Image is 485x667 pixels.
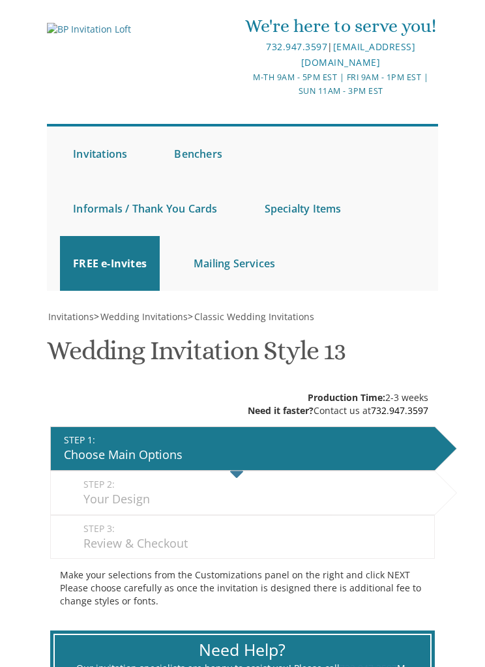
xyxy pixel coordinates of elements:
span: > [94,310,188,323]
a: FREE e-Invites [60,236,160,291]
div: Need Help? [71,638,415,662]
img: BP Invitation Loft [47,23,131,36]
a: [EMAIL_ADDRESS][DOMAIN_NAME] [301,40,415,68]
a: Invitations [60,126,140,181]
span: > [188,310,314,323]
a: Classic Wedding Invitations [193,310,314,323]
div: Choose Main Options [64,447,429,464]
h1: Wedding Invitation Style 13 [47,336,345,375]
a: Invitations [47,310,94,323]
a: 732.947.3597 [266,40,327,53]
span: Classic Wedding Invitations [194,310,314,323]
div: Review & Checkout [83,535,428,552]
div: We're here to serve you! [243,13,437,39]
a: Informals / Thank You Cards [60,181,230,236]
div: STEP 3: [83,522,428,535]
div: STEP 1: [64,434,429,447]
div: STEP 2: [83,478,429,491]
span: Production Time: [308,391,385,404]
div: Make your selections from the Customizations panel on the right and click NEXT Please choose care... [60,569,425,608]
a: Mailing Services [181,236,288,291]
span: Invitations [48,310,94,323]
div: | [243,39,437,70]
div: 2-3 weeks Contact us at [248,391,428,417]
a: Benchers [161,126,235,181]
a: Wedding Invitations [99,310,188,323]
span: Need it faster? [248,404,314,417]
div: Your Design [83,491,429,508]
span: Wedding Invitations [100,310,188,323]
a: Specialty Items [252,181,355,236]
a: 732.947.3597 [371,404,428,417]
div: M-Th 9am - 5pm EST | Fri 9am - 1pm EST | Sun 11am - 3pm EST [243,70,437,98]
